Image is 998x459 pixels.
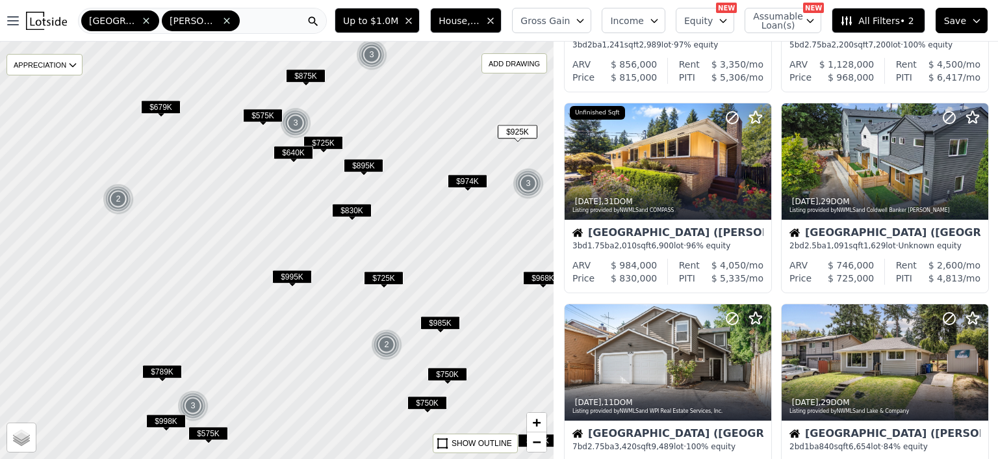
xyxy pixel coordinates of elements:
[146,414,186,433] div: $998K
[420,316,460,330] span: $985K
[840,14,914,27] span: All Filters • 2
[371,329,403,360] img: g1.png
[303,136,343,150] span: $725K
[828,273,874,283] span: $ 725,000
[103,183,134,215] div: 2
[523,271,563,290] div: $968K
[711,260,746,270] span: $ 4,050
[103,183,134,215] img: g1.png
[332,203,372,217] span: $830K
[711,273,746,283] span: $ 5,335
[407,396,447,410] span: $750K
[572,196,765,207] div: , 31 DOM
[572,241,763,251] div: 3 bd 1.75 ba sqft lot · 96% equity
[849,442,871,451] span: 6,654
[789,397,982,408] div: , 29 DOM
[828,260,874,270] span: $ 746,000
[679,272,695,285] div: PITI
[928,59,963,70] span: $ 4,500
[803,3,824,13] div: NEW
[428,367,467,386] div: $750K
[711,59,746,70] span: $ 3,350
[917,259,980,272] div: /mo
[482,54,546,73] div: ADD DRAWING
[602,40,624,49] span: 1,241
[896,71,912,84] div: PITI
[142,365,182,378] span: $789K
[286,69,326,83] span: $875K
[344,159,383,177] div: $895K
[170,14,219,27] span: [PERSON_NAME] ([GEOGRAPHIC_DATA])
[928,260,963,270] span: $ 2,600
[789,259,808,272] div: ARV
[679,259,700,272] div: Rent
[523,271,563,285] span: $968K
[700,58,763,71] div: /mo
[572,272,595,285] div: Price
[7,423,36,452] a: Layers
[356,39,387,70] div: 3
[564,103,771,293] a: [DATE],31DOMListing provided byNWMLSand COMPASSUnfinished SqftHouse[GEOGRAPHIC_DATA] ([PERSON_NAM...
[789,58,808,71] div: ARV
[188,426,228,445] div: $575K
[572,408,765,415] div: Listing provided by NWMLS and WPI Real Estate Services, Inc.
[428,367,467,381] span: $750K
[928,273,963,283] span: $ 4,813
[826,241,849,250] span: 1,091
[912,71,980,84] div: /mo
[448,174,487,193] div: $974K
[917,58,980,71] div: /mo
[611,273,657,283] span: $ 830,000
[177,390,209,421] img: g1.png
[518,434,557,452] div: $980K
[700,259,763,272] div: /mo
[611,260,657,270] span: $ 984,000
[272,270,312,289] div: $995K
[615,241,637,250] span: 2,010
[141,100,181,114] span: $679K
[753,12,795,30] span: Assumable Loan(s)
[789,196,982,207] div: , 29 DOM
[869,40,891,49] span: 7,200
[572,259,591,272] div: ARV
[792,197,819,206] time: 2025-08-08 22:27
[280,107,312,138] img: g1.png
[146,414,186,428] span: $998K
[572,428,763,441] div: [GEOGRAPHIC_DATA] ([GEOGRAPHIC_DATA])
[572,207,765,215] div: Listing provided by NWMLS and COMPASS
[789,241,980,251] div: 2 bd 2.5 ba sqft lot · Unknown equity
[286,69,326,88] div: $875K
[6,54,83,75] div: APPRECIATION
[819,59,875,70] span: $ 1,128,000
[303,136,343,155] div: $725K
[745,8,821,33] button: Assumable Loan(s)
[243,109,283,127] div: $575K
[864,241,886,250] span: 1,629
[513,168,544,199] img: g1.png
[828,72,874,83] span: $ 968,000
[335,8,420,33] button: Up to $1.0M
[364,271,403,285] span: $725K
[789,441,980,452] div: 2 bd 1 ba sqft lot · 84% equity
[572,58,591,71] div: ARV
[789,408,982,415] div: Listing provided by NWMLS and Lake & Company
[896,259,917,272] div: Rent
[332,203,372,222] div: $830K
[498,125,537,138] span: $925K
[430,8,502,33] button: House, Multifamily
[789,272,812,285] div: Price
[177,390,209,421] div: 3
[344,159,383,172] span: $895K
[356,39,388,70] img: g1.png
[188,426,228,440] span: $575K
[520,14,570,27] span: Gross Gain
[789,228,800,238] img: House
[711,72,746,83] span: $ 5,306
[789,40,980,50] div: 5 bd 2.75 ba sqft lot · 100% equity
[789,428,980,441] div: [GEOGRAPHIC_DATA] ([PERSON_NAME][GEOGRAPHIC_DATA])
[533,434,541,450] span: −
[570,106,625,120] div: Unfinished Sqft
[575,398,602,407] time: 2025-08-08 21:56
[527,432,546,452] a: Zoom out
[679,71,695,84] div: PITI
